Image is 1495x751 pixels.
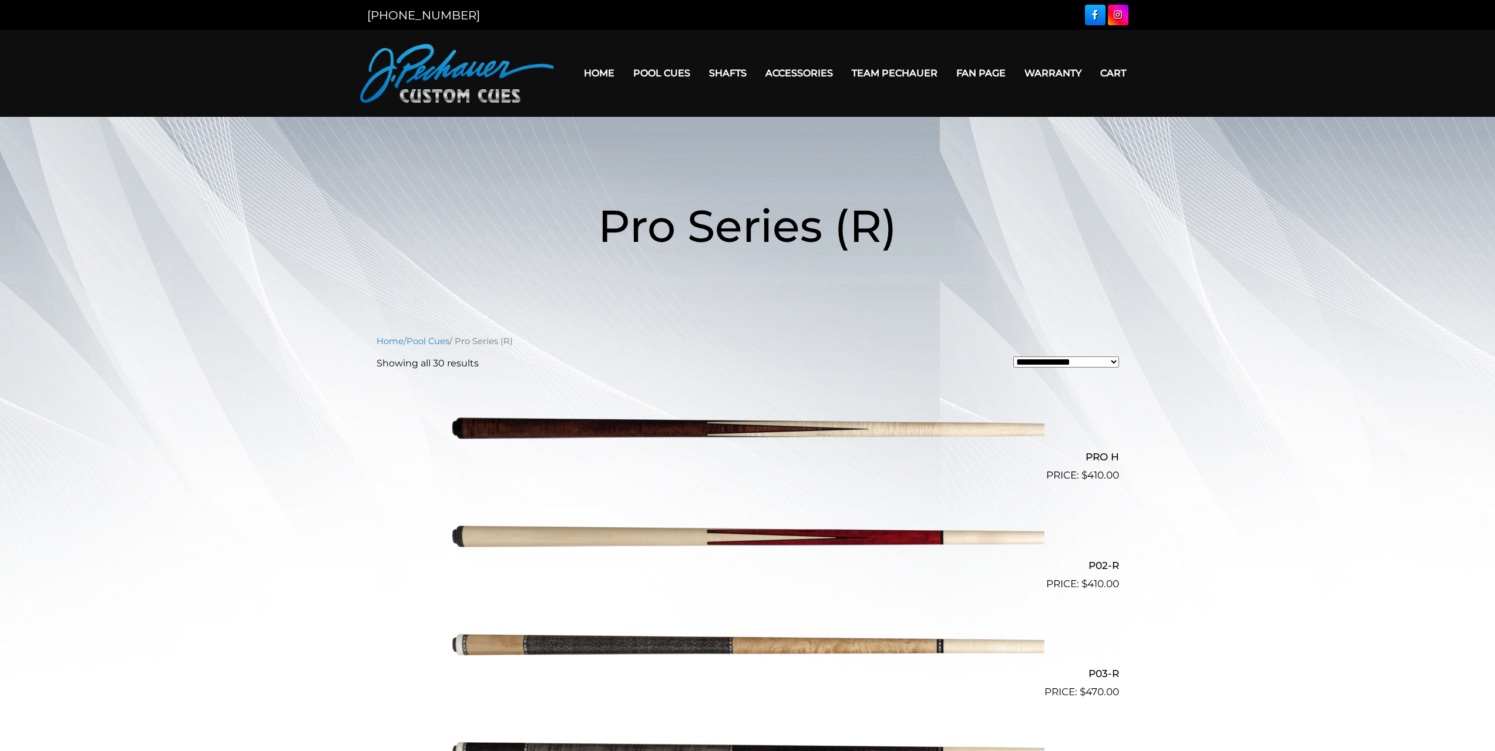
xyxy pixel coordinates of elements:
[377,380,1119,483] a: PRO H $410.00
[377,336,404,346] a: Home
[1081,578,1119,590] bdi: 410.00
[624,58,700,88] a: Pool Cues
[1081,469,1119,481] bdi: 410.00
[377,356,479,371] p: Showing all 30 results
[700,58,756,88] a: Shafts
[451,597,1044,695] img: P03-R
[377,335,1119,348] nav: Breadcrumb
[451,488,1044,587] img: P02-R
[1091,58,1135,88] a: Cart
[575,58,624,88] a: Home
[377,597,1119,700] a: P03-R $470.00
[842,58,947,88] a: Team Pechauer
[1081,469,1087,481] span: $
[367,8,480,22] a: [PHONE_NUMBER]
[406,336,449,346] a: Pool Cues
[1080,686,1119,698] bdi: 470.00
[1081,578,1087,590] span: $
[377,488,1119,591] a: P02-R $410.00
[377,446,1119,468] h2: PRO H
[1015,58,1091,88] a: Warranty
[451,380,1044,479] img: PRO H
[947,58,1015,88] a: Fan Page
[377,554,1119,576] h2: P02-R
[1013,356,1119,368] select: Shop order
[598,198,897,253] span: Pro Series (R)
[377,663,1119,685] h2: P03-R
[360,44,554,103] img: Pechauer Custom Cues
[1080,686,1086,698] span: $
[756,58,842,88] a: Accessories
